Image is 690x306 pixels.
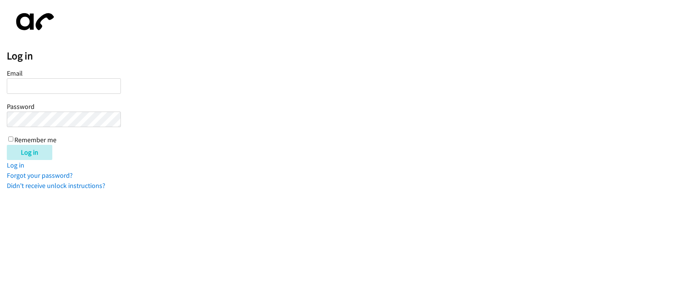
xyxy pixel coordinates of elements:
a: Forgot your password? [7,171,73,180]
label: Email [7,69,23,78]
label: Remember me [14,135,56,144]
input: Log in [7,145,52,160]
label: Password [7,102,34,111]
img: aphone-8a226864a2ddd6a5e75d1ebefc011f4aa8f32683c2d82f3fb0802fe031f96514.svg [7,7,60,37]
h2: Log in [7,50,690,62]
a: Log in [7,161,24,169]
a: Didn't receive unlock instructions? [7,181,105,190]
